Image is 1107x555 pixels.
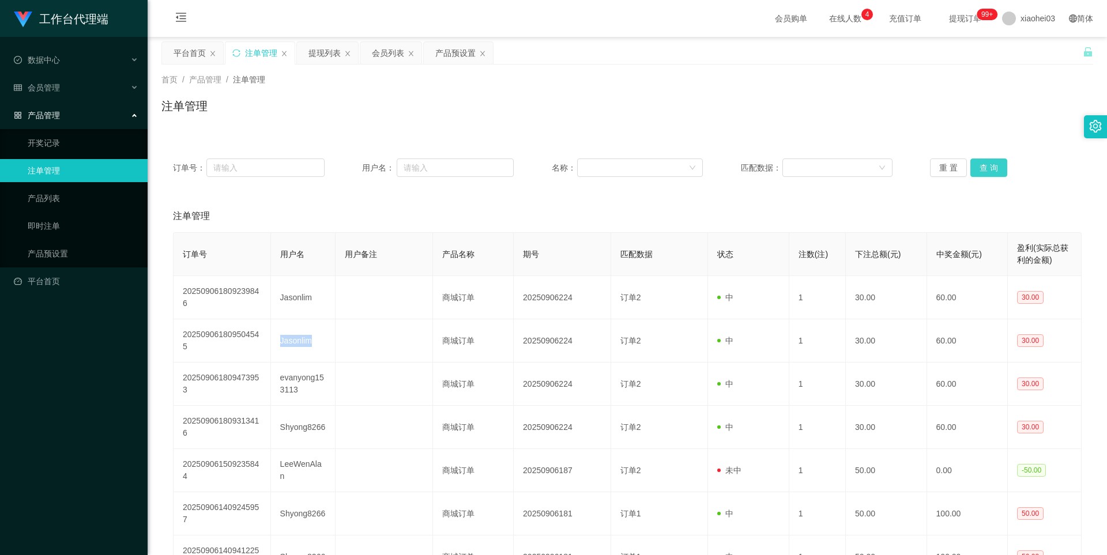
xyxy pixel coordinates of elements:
span: 未中 [717,466,741,475]
span: 会员管理 [14,83,60,92]
td: Jasonlim [271,276,336,319]
td: 20250906224 [514,319,611,363]
span: / [226,75,228,84]
i: 图标: setting [1089,120,1102,133]
td: 1 [789,363,846,406]
i: 图标: global [1069,14,1077,22]
td: 1 [789,406,846,449]
td: 30.00 [846,406,927,449]
a: 注单管理 [28,159,138,182]
span: 注单管理 [233,75,265,84]
i: 图标: appstore-o [14,111,22,119]
span: 产品名称 [442,250,475,259]
td: 60.00 [927,406,1008,449]
td: 20250906224 [514,363,611,406]
td: 202509061809239846 [174,276,271,319]
td: 60.00 [927,363,1008,406]
p: 4 [865,9,869,20]
td: 202509061509235844 [174,449,271,492]
td: 60.00 [927,276,1008,319]
i: 图标: menu-fold [161,1,201,37]
i: 图标: down [879,164,886,172]
i: 图标: close [408,50,415,57]
span: 30.00 [1017,334,1044,347]
td: 0.00 [927,449,1008,492]
div: 提现列表 [308,42,341,64]
span: 首页 [161,75,178,84]
i: 图标: check-circle-o [14,56,22,64]
td: 30.00 [846,363,927,406]
span: 充值订单 [883,14,927,22]
span: 中 [717,509,733,518]
span: 订单2 [620,422,641,432]
span: 中 [717,293,733,302]
a: 开奖记录 [28,131,138,154]
td: 20250906224 [514,276,611,319]
span: 期号 [523,250,539,259]
td: 20250906187 [514,449,611,492]
td: 商城订单 [433,363,514,406]
span: 状态 [717,250,733,259]
span: 数据中心 [14,55,60,65]
i: 图标: unlock [1083,47,1093,57]
span: 中 [717,379,733,388]
span: 中 [717,422,733,432]
span: 订单号 [183,250,207,259]
h1: 注单管理 [161,97,208,115]
span: 订单2 [620,336,641,345]
td: 商城订单 [433,276,514,319]
div: 注单管理 [245,42,277,64]
a: 产品列表 [28,187,138,210]
img: logo.9652507e.png [14,12,32,28]
i: 图标: close [344,50,351,57]
span: 盈利(实际总获利的金额) [1017,243,1068,265]
span: 订单2 [620,379,641,388]
span: 30.00 [1017,291,1044,304]
button: 重 置 [930,158,967,177]
span: 中 [717,336,733,345]
span: 订单2 [620,293,641,302]
span: 匹配数据： [741,162,782,174]
span: -50.00 [1017,464,1046,477]
td: Shyong8266 [271,406,336,449]
a: 即时注单 [28,214,138,237]
a: 工作台代理端 [14,14,108,23]
span: 订单2 [620,466,641,475]
td: 50.00 [846,449,927,492]
td: Shyong8266 [271,492,336,535]
td: LeeWenAlan [271,449,336,492]
td: 30.00 [846,276,927,319]
td: 1 [789,492,846,535]
td: 60.00 [927,319,1008,363]
td: Jasonlim [271,319,336,363]
div: 产品预设置 [435,42,476,64]
td: 商城订单 [433,449,514,492]
span: 30.00 [1017,377,1044,390]
i: 图标: table [14,84,22,92]
sup: 1100 [977,9,997,20]
i: 图标: down [689,164,696,172]
span: 产品管理 [14,111,60,120]
h1: 工作台代理端 [39,1,108,37]
a: 产品预设置 [28,242,138,265]
i: 图标: sync [232,49,240,57]
span: 用户名 [280,250,304,259]
td: 202509061409245957 [174,492,271,535]
td: 20250906224 [514,406,611,449]
span: 产品管理 [189,75,221,84]
a: 图标: dashboard平台首页 [14,270,138,293]
span: 50.00 [1017,507,1044,520]
div: 会员列表 [372,42,404,64]
td: 1 [789,276,846,319]
div: 平台首页 [174,42,206,64]
sup: 4 [861,9,873,20]
td: 1 [789,319,846,363]
td: 202509061809504545 [174,319,271,363]
td: 20250906181 [514,492,611,535]
i: 图标: close [479,50,486,57]
td: evanyong153113 [271,363,336,406]
td: 30.00 [846,319,927,363]
td: 100.00 [927,492,1008,535]
span: 用户备注 [345,250,377,259]
td: 商城订单 [433,319,514,363]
